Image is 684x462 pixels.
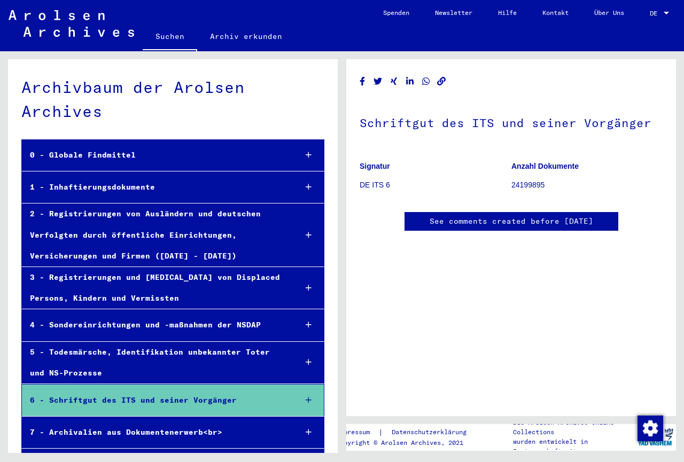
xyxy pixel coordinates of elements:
div: 3 - Registrierungen und [MEDICAL_DATA] von Displaced Persons, Kindern und Vermissten [22,267,288,309]
img: yv_logo.png [635,424,675,450]
div: 1 - Inhaftierungsdokumente [22,177,288,198]
a: Datenschutzerklärung [383,427,479,438]
img: Arolsen_neg.svg [9,10,134,37]
button: Copy link [436,75,447,88]
div: 4 - Sondereinrichtungen und -maßnahmen der NSDAP [22,315,288,335]
b: Anzahl Dokumente [511,162,579,170]
div: | [336,427,479,438]
button: Share on LinkedIn [405,75,416,88]
button: Share on Xing [388,75,400,88]
div: 6 - Schriftgut des ITS und seiner Vorgänger [22,390,288,411]
a: Archiv erkunden [197,24,295,49]
p: wurden entwickelt in Partnerschaft mit [513,437,635,456]
span: DE [650,10,662,17]
button: Share on WhatsApp [421,75,432,88]
p: Die Arolsen Archives Online-Collections [513,418,635,437]
div: Zustimmung ändern [637,415,663,441]
button: Share on Facebook [357,75,368,88]
button: Share on Twitter [372,75,384,88]
a: Suchen [143,24,197,51]
div: 5 - Todesmärsche, Identifikation unbekannter Toter und NS-Prozesse [22,342,288,383]
a: See comments created before [DATE] [430,216,593,227]
b: Signatur [360,162,390,170]
p: DE ITS 6 [360,179,511,191]
p: Copyright © Arolsen Archives, 2021 [336,438,479,448]
p: 24199895 [511,179,663,191]
h1: Schriftgut des ITS und seiner Vorgänger [360,98,663,145]
a: Impressum [336,427,378,438]
div: 2 - Registrierungen von Ausländern und deutschen Verfolgten durch öffentliche Einrichtungen, Vers... [22,203,288,267]
img: Zustimmung ändern [638,416,663,441]
div: 7 - Archivalien aus Dokumentenerwerb<br> [22,422,288,443]
div: 0 - Globale Findmittel [22,145,288,166]
div: Archivbaum der Arolsen Archives [21,75,324,123]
